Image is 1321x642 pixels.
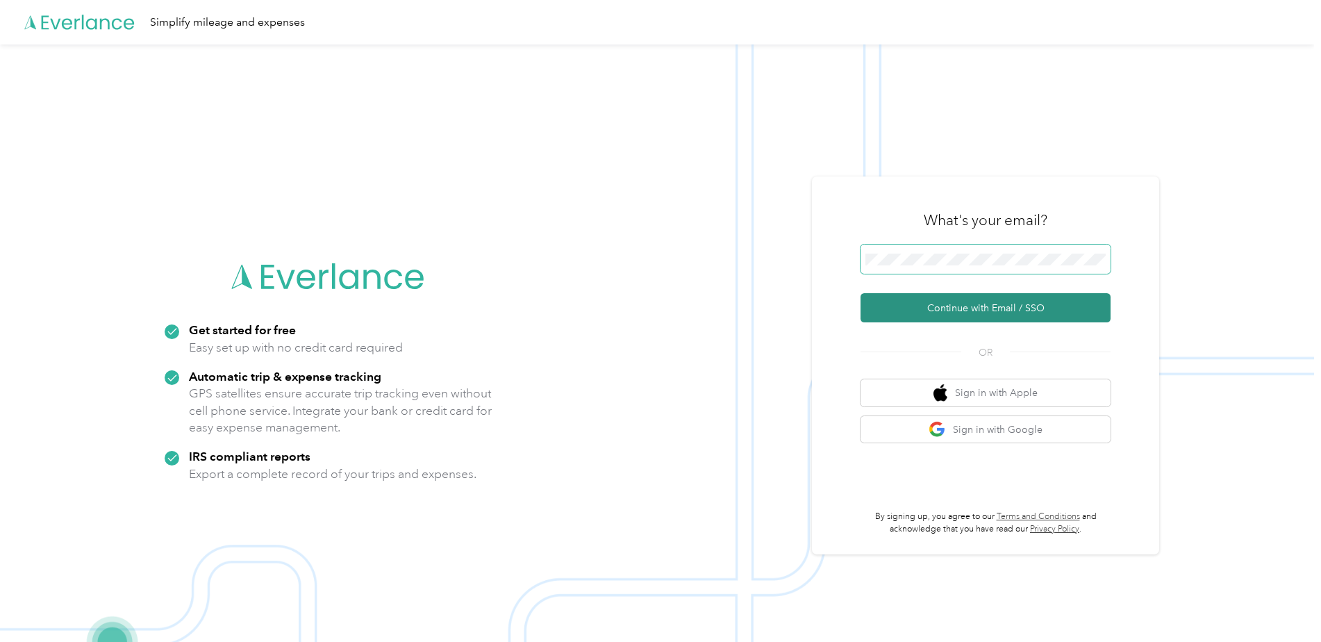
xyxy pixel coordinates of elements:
[1030,524,1079,534] a: Privacy Policy
[150,14,305,31] div: Simplify mileage and expenses
[861,511,1111,535] p: By signing up, you agree to our and acknowledge that you have read our .
[189,466,476,483] p: Export a complete record of your trips and expenses.
[961,345,1010,360] span: OR
[924,211,1047,230] h3: What's your email?
[189,322,296,337] strong: Get started for free
[189,339,403,356] p: Easy set up with no credit card required
[189,385,492,436] p: GPS satellites ensure accurate trip tracking even without cell phone service. Integrate your bank...
[929,421,946,438] img: google logo
[933,384,947,402] img: apple logo
[861,416,1111,443] button: google logoSign in with Google
[861,379,1111,406] button: apple logoSign in with Apple
[997,511,1080,522] a: Terms and Conditions
[189,369,381,384] strong: Automatic trip & expense tracking
[189,449,310,463] strong: IRS compliant reports
[861,293,1111,322] button: Continue with Email / SSO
